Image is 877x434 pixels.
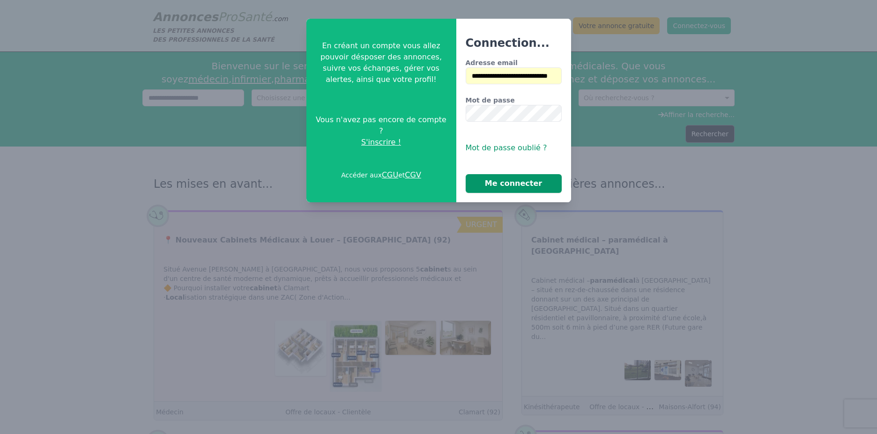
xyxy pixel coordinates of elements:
span: S'inscrire ! [361,137,401,148]
p: Accéder aux et [341,169,421,181]
label: Adresse email [466,58,562,67]
h3: Connection... [466,36,562,51]
a: CGV [405,170,421,179]
button: Me connecter [466,174,562,193]
a: CGU [382,170,398,179]
span: Vous n'avez pas encore de compte ? [314,114,449,137]
p: En créant un compte vous allez pouvoir désposer des annonces, suivre vos échanges, gérer vos aler... [314,40,449,85]
span: Mot de passe oublié ? [466,143,547,152]
label: Mot de passe [466,96,562,105]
